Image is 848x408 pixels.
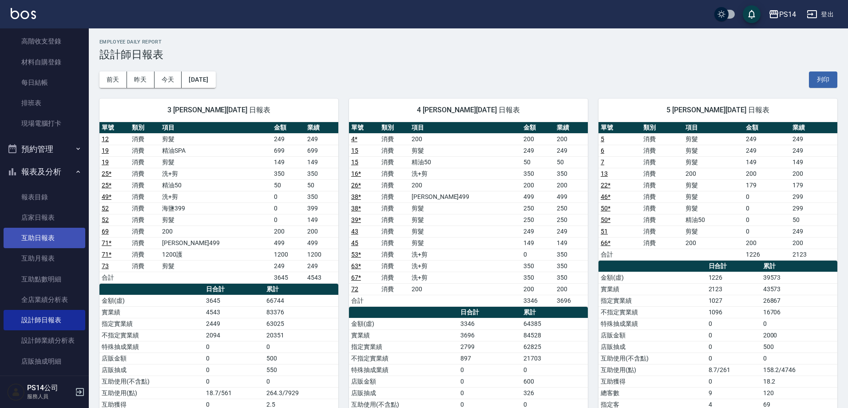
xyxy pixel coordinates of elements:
[4,289,85,310] a: 全店業績分析表
[790,249,837,260] td: 2123
[598,318,706,329] td: 特殊抽成業績
[379,226,409,237] td: 消費
[409,249,521,260] td: 洗+剪
[305,202,338,214] td: 399
[521,191,555,202] td: 499
[204,284,264,295] th: 日合計
[641,168,684,179] td: 消費
[683,214,744,226] td: 精油50
[379,283,409,295] td: 消費
[272,226,305,237] td: 200
[641,179,684,191] td: 消費
[706,283,761,295] td: 2123
[458,318,521,329] td: 3346
[379,145,409,156] td: 消費
[264,318,338,329] td: 63025
[272,237,305,249] td: 499
[601,158,604,166] a: 7
[130,226,160,237] td: 消費
[521,364,588,376] td: 0
[598,122,837,261] table: a dense table
[99,48,837,61] h3: 設計師日報表
[349,295,379,306] td: 合計
[305,214,338,226] td: 149
[99,376,204,387] td: 互助使用(不含點)
[744,249,790,260] td: 1226
[7,383,25,401] img: Person
[761,306,837,318] td: 16706
[706,272,761,283] td: 1226
[409,260,521,272] td: 洗+剪
[706,306,761,318] td: 1096
[305,272,338,283] td: 4543
[521,272,555,283] td: 350
[521,122,555,134] th: 金額
[11,8,36,19] img: Logo
[272,249,305,260] td: 1200
[555,214,588,226] td: 250
[99,341,204,353] td: 特殊抽成業績
[204,318,264,329] td: 2449
[409,133,521,145] td: 200
[272,202,305,214] td: 0
[379,214,409,226] td: 消費
[379,179,409,191] td: 消費
[555,122,588,134] th: 業績
[409,202,521,214] td: 剪髮
[264,341,338,353] td: 0
[790,145,837,156] td: 249
[130,191,160,202] td: 消費
[272,179,305,191] td: 50
[555,249,588,260] td: 350
[744,145,790,156] td: 249
[683,145,744,156] td: 剪髮
[521,260,555,272] td: 350
[409,283,521,295] td: 200
[272,145,305,156] td: 699
[272,133,305,145] td: 249
[349,122,379,134] th: 單號
[351,285,358,293] a: 72
[521,202,555,214] td: 250
[706,353,761,364] td: 0
[160,191,272,202] td: 洗+剪
[204,329,264,341] td: 2094
[27,392,72,400] p: 服務人員
[379,168,409,179] td: 消費
[305,237,338,249] td: 499
[409,168,521,179] td: 洗+剪
[160,260,272,272] td: 剪髮
[272,168,305,179] td: 350
[521,214,555,226] td: 250
[204,295,264,306] td: 3645
[706,329,761,341] td: 0
[305,260,338,272] td: 249
[744,214,790,226] td: 0
[744,122,790,134] th: 金額
[609,106,827,115] span: 5 [PERSON_NAME][DATE] 日報表
[99,39,837,45] h2: Employee Daily Report
[99,272,130,283] td: 合計
[521,353,588,364] td: 21703
[706,364,761,376] td: 8.7/261
[305,156,338,168] td: 149
[521,179,555,191] td: 200
[4,207,85,228] a: 店家日報表
[761,318,837,329] td: 0
[641,226,684,237] td: 消費
[160,237,272,249] td: [PERSON_NAME]499
[102,262,109,269] a: 73
[99,71,127,88] button: 前天
[379,191,409,202] td: 消費
[641,214,684,226] td: 消費
[683,122,744,134] th: 項目
[555,133,588,145] td: 200
[349,353,458,364] td: 不指定實業績
[305,133,338,145] td: 249
[641,122,684,134] th: 類別
[204,376,264,387] td: 0
[744,156,790,168] td: 149
[102,228,109,235] a: 69
[744,191,790,202] td: 0
[761,261,837,272] th: 累計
